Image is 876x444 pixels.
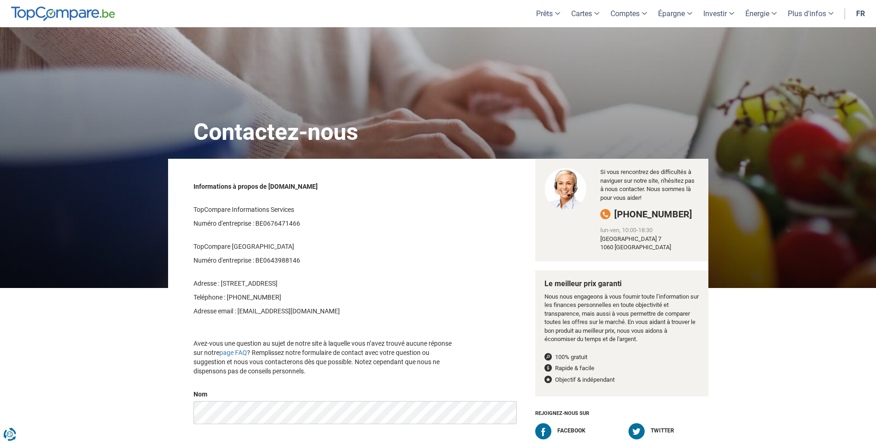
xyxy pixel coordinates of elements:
[219,349,247,356] a: page FAQ
[193,183,318,190] strong: Informations à propos de [DOMAIN_NAME]
[175,96,701,159] h1: Contactez-nous
[193,390,207,399] label: Nom
[193,306,460,316] p: Adresse email : [EMAIL_ADDRESS][DOMAIN_NAME]
[193,279,460,288] p: Adresse : [STREET_ADDRESS]
[193,339,460,376] p: Avez-vous une question au sujet de notre site à laquelle vous n’avez trouvé aucune réponse sur no...
[557,427,586,434] span: Facebook
[600,168,699,202] p: Si vous rencontrez des difficultés à naviguer sur notre site, n'hésitez pas à nous contacter. Nou...
[600,226,699,235] div: lun-ven, 10:00-18:30
[544,353,699,362] li: 100% gratuit
[193,293,460,302] p: Teléphone : [PHONE_NUMBER]
[544,293,699,344] p: Nous nous engageons à vous fournir toute l’information sur les finances personnelles en toute obj...
[193,219,460,228] p: Numéro d'entreprise : BE0676471466
[614,209,692,220] span: [PHONE_NUMBER]
[11,6,115,21] img: TopCompare
[535,406,708,419] h5: Rejoignez-nous sur
[651,427,674,434] span: Twitter
[544,168,587,210] img: We are happy to speak to you
[193,242,460,251] p: TopCompare [GEOGRAPHIC_DATA]
[544,280,699,288] h4: Le meilleur prix garanti
[193,205,460,214] p: TopCompare Informations Services
[544,364,699,373] li: Rapide & facile
[628,423,708,439] a: Twitter
[535,423,615,439] a: Facebook
[544,376,699,384] li: Objectif & indépendant
[600,235,699,252] div: [GEOGRAPHIC_DATA] 7 1060 [GEOGRAPHIC_DATA]
[193,256,460,265] p: Numéro d'entreprise : BE0643988146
